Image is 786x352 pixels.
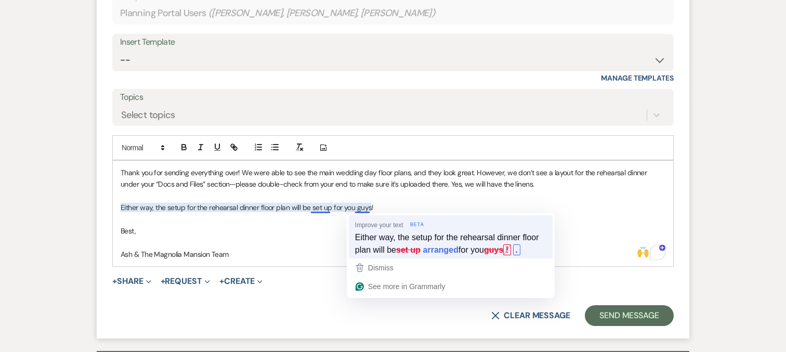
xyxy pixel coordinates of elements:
div: Planning Portal Users [120,3,666,23]
span: + [161,277,165,285]
div: Select topics [121,108,175,122]
button: Clear message [491,311,570,320]
span: + [112,277,117,285]
button: Send Message [585,305,674,326]
button: Create [219,277,263,285]
div: To enrich screen reader interactions, please activate Accessibility in Grammarly extension settings [113,161,673,266]
p: Ash & The Magnolia Mansion Team [121,249,665,260]
span: ( [PERSON_NAME], [PERSON_NAME], [PERSON_NAME] ) [208,6,436,20]
button: Request [161,277,210,285]
label: Topics [120,90,666,105]
a: Manage Templates [601,73,674,83]
p: Either way, the setup for the rehearsal dinner floor plan will be set up for you guys! [121,202,665,213]
p: Best, [121,225,665,237]
p: Thank you for sending everything over! We were able to see the main wedding day floor plans, and ... [121,167,665,190]
div: Insert Template [120,35,666,50]
span: + [219,277,224,285]
button: Share [112,277,151,285]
